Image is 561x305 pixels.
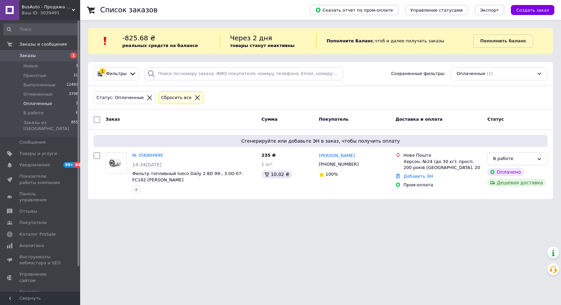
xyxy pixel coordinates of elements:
h1: Список заказов [100,6,158,14]
span: Отзывы [19,208,37,214]
button: Создать заказ [511,5,554,15]
span: 1 [70,53,77,58]
span: Оплаченные [456,71,485,77]
span: Уведомления [19,162,50,168]
button: Экспорт [475,5,504,15]
b: товары станут неактивны [230,43,295,48]
span: Экспорт [480,8,499,13]
span: Управление сайтом [19,271,62,283]
span: 6 [76,110,78,116]
span: Фильтры [106,71,127,77]
span: BusAuto - Продажа оригинальных запчастей к микроавтобусам и иномаркам [22,4,72,10]
a: [PERSON_NAME] [319,153,355,159]
span: Покупатель [319,117,349,122]
img: Фото товару [106,156,127,170]
span: Заказ [106,117,120,122]
span: Показатели работы компании [19,173,62,185]
span: Через 2 дня [230,34,272,42]
span: 235 ₴ [261,153,276,158]
span: Заказы [19,53,36,59]
span: Заказы из [GEOGRAPHIC_DATA] [23,120,71,132]
input: Поиск [3,23,79,35]
span: Создать заказ [516,8,549,13]
b: Пополнить баланс [480,38,526,43]
span: Каталог ProSale [19,231,55,237]
div: Ваш ID: 3039491 [22,10,80,16]
div: Сбросить все [160,94,193,101]
a: Фильтр топливный Iveco Daily 2.8D 99-, 3.0D 07- FC182 [PERSON_NAME] [132,171,243,182]
div: Херсон, №24 (до 30 кг): просп. 200 років [GEOGRAPHIC_DATA], 20 [403,159,482,171]
div: [PHONE_NUMBER] [318,160,360,169]
span: Сообщения [19,139,45,145]
span: Сохраненные фильтры: [391,71,445,77]
span: Сумма [261,117,277,122]
span: 14:34[DATE] [132,162,162,167]
span: 100% [326,172,338,177]
span: -825.68 ₴ [122,34,155,42]
a: Пополнить баланс [473,34,533,48]
span: (1) [487,71,493,76]
span: Аналитика [19,243,44,249]
img: :exclamation: [100,36,110,46]
span: Доставка и оплата [395,117,442,122]
span: 10 [73,73,78,79]
span: Управление статусами [410,8,463,13]
span: 1 [76,101,78,107]
span: Скачать отчет по пром-оплате [315,7,393,13]
span: 3798 [69,91,78,97]
span: Заказы и сообщения [19,41,67,47]
input: Поиск по номеру заказа, ФИО покупателя, номеру телефона, Email, номеру накладной [145,67,344,80]
a: № 356884890 [132,153,163,158]
div: Дешевая доставка [487,179,546,187]
span: Принятые [23,73,46,79]
span: Отмененные [23,91,52,97]
span: Кошелек компании [19,289,62,301]
div: , чтоб и далее получать заказы [316,33,473,49]
button: Управление статусами [405,5,468,15]
a: Создать заказ [504,7,554,12]
div: 10.02 ₴ [261,170,292,178]
span: 855 [71,120,78,132]
span: Статус [487,117,504,122]
span: 99+ [63,162,74,168]
span: Инструменты вебмастера и SEO [19,254,62,266]
button: Скачать отчет по пром-оплате [310,5,398,15]
b: реальных средств на балансе [122,43,198,48]
div: Статус: Оплаченные [95,94,145,101]
span: Покупатели [19,220,47,226]
span: Сгенерируйте или добавьте ЭН в заказ, чтобы получить оплату [96,138,545,144]
span: В работе [23,110,44,116]
div: В работе [493,155,534,162]
a: Фото товару [106,152,127,174]
span: Панель управления [19,191,62,203]
div: 1 [100,68,106,74]
span: 1 [76,63,78,69]
div: Пром-оплата [403,182,482,188]
span: Оплаченные [23,101,52,107]
a: Добавить ЭН [403,174,433,179]
span: 12493 [66,82,78,88]
div: Нова Пошта [403,152,482,158]
span: Новые [23,63,38,69]
span: 1 шт. [261,162,273,167]
div: Оплачено [487,168,523,176]
span: Товары и услуги [19,151,57,157]
span: 94 [74,162,82,168]
b: Пополните Баланс [327,38,373,43]
span: Выполненные [23,82,55,88]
